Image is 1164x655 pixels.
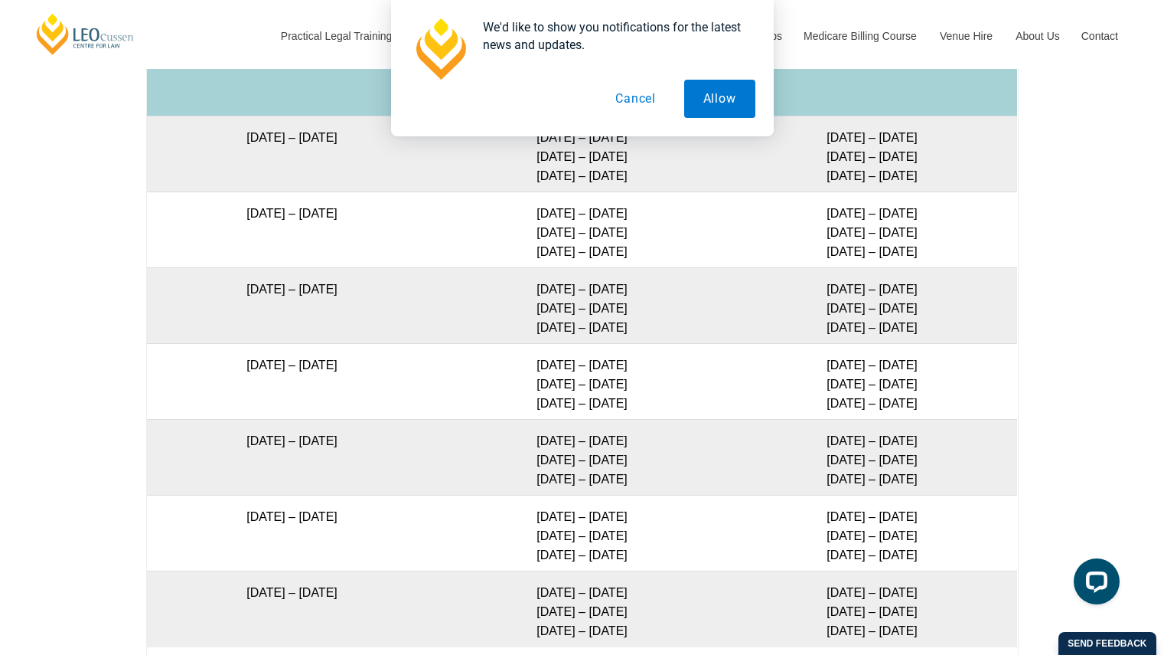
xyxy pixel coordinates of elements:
[437,495,727,571] td: [DATE] – [DATE] [DATE] – [DATE] [DATE] – [DATE]
[437,343,727,419] td: [DATE] – [DATE] [DATE] – [DATE] [DATE] – [DATE]
[727,571,1017,647] td: [DATE] – [DATE] [DATE] – [DATE] [DATE] – [DATE]
[684,80,755,118] button: Allow
[147,116,437,192] td: [DATE] – [DATE]
[147,571,437,647] td: [DATE] – [DATE]
[409,18,471,80] img: notification icon
[471,18,755,54] div: We'd like to show you notifications for the latest news and updates.
[147,495,437,571] td: [DATE] – [DATE]
[437,419,727,495] td: [DATE] – [DATE] [DATE] – [DATE] [DATE] – [DATE]
[437,116,727,192] td: [DATE] – [DATE] [DATE] – [DATE] [DATE] – [DATE]
[437,267,727,343] td: [DATE] – [DATE] [DATE] – [DATE] [DATE] – [DATE]
[147,343,437,419] td: [DATE] – [DATE]
[147,192,437,267] td: [DATE] – [DATE]
[437,192,727,267] td: [DATE] – [DATE] [DATE] – [DATE] [DATE] – [DATE]
[727,267,1017,343] td: [DATE] – [DATE] [DATE] – [DATE] [DATE] – [DATE]
[727,419,1017,495] td: [DATE] – [DATE] [DATE] – [DATE] [DATE] – [DATE]
[147,267,437,343] td: [DATE] – [DATE]
[1061,552,1126,617] iframe: LiveChat chat widget
[147,419,437,495] td: [DATE] – [DATE]
[727,192,1017,267] td: [DATE] – [DATE] [DATE] – [DATE] [DATE] – [DATE]
[596,80,675,118] button: Cancel
[437,571,727,647] td: [DATE] – [DATE] [DATE] – [DATE] [DATE] – [DATE]
[727,495,1017,571] td: [DATE] – [DATE] [DATE] – [DATE] [DATE] – [DATE]
[727,343,1017,419] td: [DATE] – [DATE] [DATE] – [DATE] [DATE] – [DATE]
[727,116,1017,192] td: [DATE] – [DATE] [DATE] – [DATE] [DATE] – [DATE]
